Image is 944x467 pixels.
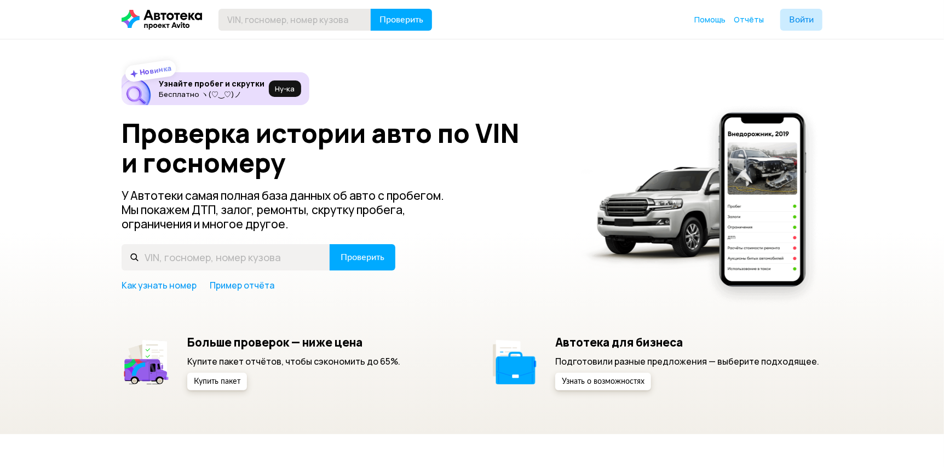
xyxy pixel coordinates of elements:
[159,90,264,99] p: Бесплатно ヽ(♡‿♡)ノ
[122,279,197,291] a: Как узнать номер
[555,373,651,390] button: Узнать о возможностях
[341,253,384,262] span: Проверить
[371,9,432,31] button: Проверить
[780,9,822,31] button: Войти
[218,9,371,31] input: VIN, госномер, номер кузова
[159,79,264,89] h6: Узнайте пробег и скрутки
[789,15,814,24] span: Войти
[122,118,567,177] h1: Проверка истории авто по VIN и госномеру
[187,335,400,349] h5: Больше проверок — ниже цена
[562,378,644,385] span: Узнать о возможностях
[122,188,462,231] p: У Автотеки самая полная база данных об авто с пробегом. Мы покажем ДТП, залог, ремонты, скрутку п...
[330,244,395,270] button: Проверить
[210,279,274,291] a: Пример отчёта
[379,15,423,24] span: Проверить
[734,14,764,25] a: Отчёты
[194,378,240,385] span: Купить пакет
[555,355,819,367] p: Подготовили разные предложения — выберите подходящее.
[275,84,295,93] span: Ну‑ка
[139,63,172,77] strong: Новинка
[187,373,247,390] button: Купить пакет
[187,355,400,367] p: Купите пакет отчётов, чтобы сэкономить до 65%.
[122,244,330,270] input: VIN, госномер, номер кузова
[555,335,819,349] h5: Автотека для бизнеса
[694,14,726,25] a: Помощь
